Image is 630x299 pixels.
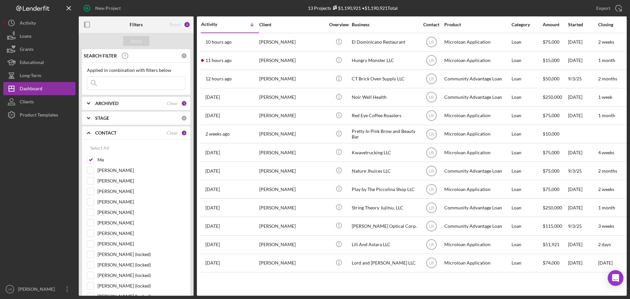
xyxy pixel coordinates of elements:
[512,236,542,253] div: Loan
[181,100,187,106] div: 1
[84,53,117,58] b: SEARCH FILTER
[543,186,559,192] span: $75,000
[20,16,36,31] div: Activity
[20,82,42,97] div: Dashboard
[444,217,510,235] div: Community Advantage Loan
[352,162,417,180] div: Nature Jhuices LLC
[308,5,398,11] div: 13 Projects • $1,190,921 Total
[259,144,325,161] div: [PERSON_NAME]
[543,113,559,118] span: $75,000
[259,181,325,198] div: [PERSON_NAME]
[512,89,542,106] div: Loan
[512,254,542,272] div: Loan
[205,168,220,174] time: 2025-09-03 08:59
[568,181,598,198] div: [DATE]
[3,283,75,296] button: LR[PERSON_NAME]
[97,230,185,237] label: [PERSON_NAME]
[3,82,75,95] button: Dashboard
[123,36,149,46] button: Apply
[419,22,444,27] div: Contact
[512,70,542,88] div: Loan
[543,57,559,63] span: $15,000
[568,162,598,180] div: 9/3/25
[205,58,232,63] time: 2025-09-25 17:03
[444,236,510,253] div: Microloan Application
[429,95,434,100] text: LR
[95,101,118,106] b: ARCHIVED
[444,162,510,180] div: Community Advantage Loan
[352,22,417,27] div: Business
[95,116,109,121] b: STAGE
[598,223,614,229] time: 3 weeks
[568,52,598,69] div: [DATE]
[3,95,75,108] a: Clients
[167,101,178,106] div: Clear
[512,144,542,161] div: Loan
[259,236,325,253] div: [PERSON_NAME]
[130,36,142,46] div: Apply
[130,22,143,27] b: Filters
[90,141,109,155] div: Select All
[259,199,325,216] div: [PERSON_NAME]
[444,70,510,88] div: Community Advantage Loan
[352,199,417,216] div: String Theory Jujitsu, LLC
[429,243,434,247] text: LR
[205,205,220,210] time: 2025-08-24 19:24
[568,199,598,216] div: [DATE]
[181,130,187,136] div: 1
[97,199,185,205] label: [PERSON_NAME]
[598,39,614,45] time: 2 weeks
[20,56,44,71] div: Educational
[444,144,510,161] div: Microloan Application
[543,168,559,174] span: $75,000
[444,181,510,198] div: Microloan Application
[352,89,417,106] div: Noir Well Health
[598,94,612,100] time: 1 week
[97,220,185,226] label: [PERSON_NAME]
[87,141,113,155] button: Select All
[352,144,417,161] div: Kwavetrucking LLC
[444,107,510,124] div: Microloan Application
[20,43,33,57] div: Grants
[444,22,510,27] div: Product
[205,113,220,118] time: 2025-09-21 01:19
[543,205,562,210] span: $250,000
[20,69,41,84] div: Long-Term
[512,107,542,124] div: Loan
[512,217,542,235] div: Loan
[201,22,230,27] div: Activity
[20,95,34,110] div: Clients
[429,58,434,63] text: LR
[590,2,627,15] button: Export
[429,187,434,192] text: LR
[97,262,185,268] label: [PERSON_NAME] (locked)
[205,39,232,45] time: 2025-09-25 18:11
[259,33,325,51] div: [PERSON_NAME]
[512,33,542,51] div: Loan
[512,181,542,198] div: Loan
[205,76,232,81] time: 2025-09-25 15:56
[352,236,417,253] div: Lili And Astara LLC
[259,217,325,235] div: [PERSON_NAME]
[97,251,185,258] label: [PERSON_NAME] (locked)
[568,236,598,253] div: [DATE]
[429,205,434,210] text: LR
[97,188,185,195] label: [PERSON_NAME]
[429,77,434,81] text: LR
[598,113,615,118] time: 1 month
[259,125,325,143] div: [PERSON_NAME]
[259,52,325,69] div: [PERSON_NAME]
[8,288,12,291] text: LR
[352,52,417,69] div: Hungry Monster LLC
[97,272,185,279] label: [PERSON_NAME] (locked)
[429,150,434,155] text: LR
[184,21,190,28] div: 2
[97,167,185,174] label: [PERSON_NAME]
[568,107,598,124] div: [DATE]
[259,254,325,272] div: [PERSON_NAME]
[568,144,598,161] div: [DATE]
[3,56,75,69] button: Educational
[3,30,75,43] a: Loans
[3,69,75,82] button: Long-Term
